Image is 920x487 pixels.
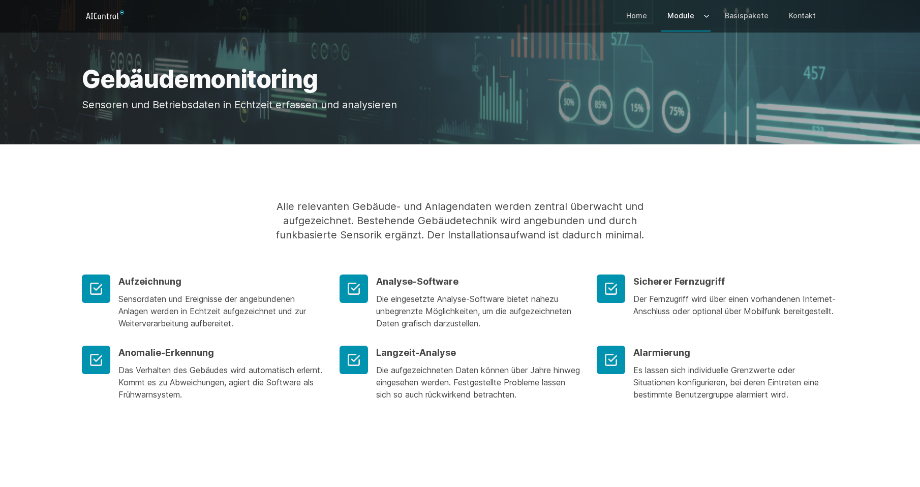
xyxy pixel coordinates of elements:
div: Es lassen sich individuelle Grenzwerte oder Situationen konfigurieren, bei deren Eintreten eine b... [633,364,838,401]
a: Module [661,1,700,31]
a: Kontakt [783,1,822,31]
p: Sensoren und Betriebsdaten in Echtzeit erfassen und analysieren [82,98,838,112]
h1: Gebäudemonitoring [82,67,838,92]
h3: Sicherer Fernzugriff [633,275,838,289]
div: Die aufgezeichneten Daten können über Jahre hinweg eingesehen werden. Festgestellte Probleme lass... [376,364,581,401]
h3: Analyse-Software [376,275,581,289]
h3: Anomalie-Erkennung [118,346,323,360]
a: Logo [82,7,132,23]
a: Home [620,1,653,31]
div: Das Verhalten des Gebäudes wird automatisch erlernt. Kommt es zu Abweichungen, agiert die Softwar... [118,364,323,401]
div: Sensordaten und Ereignisse der angebundenen Anlagen werden in Echtzeit aufgezeichnet und zur Weit... [118,293,323,329]
h3: Langzeit-Analyse [376,346,581,360]
div: Die eingesetzte Analyse-Software bietet nahezu unbegrenzte Möglichkeiten, um die aufgezeichneten ... [376,293,581,329]
p: Alle relevanten Gebäude- und Anlagendaten werden zentral überwacht und aufgezeichnet. Bestehende ... [271,199,649,242]
button: Expand / collapse menu [700,1,711,31]
h3: Alarmierung [633,346,838,360]
h3: Aufzeichnung [118,275,323,289]
a: Basispakete [719,1,775,31]
div: Der Fernzugriff wird über einen vorhandenen Internet-Anschluss oder optional über Mobilfunk berei... [633,293,838,317]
